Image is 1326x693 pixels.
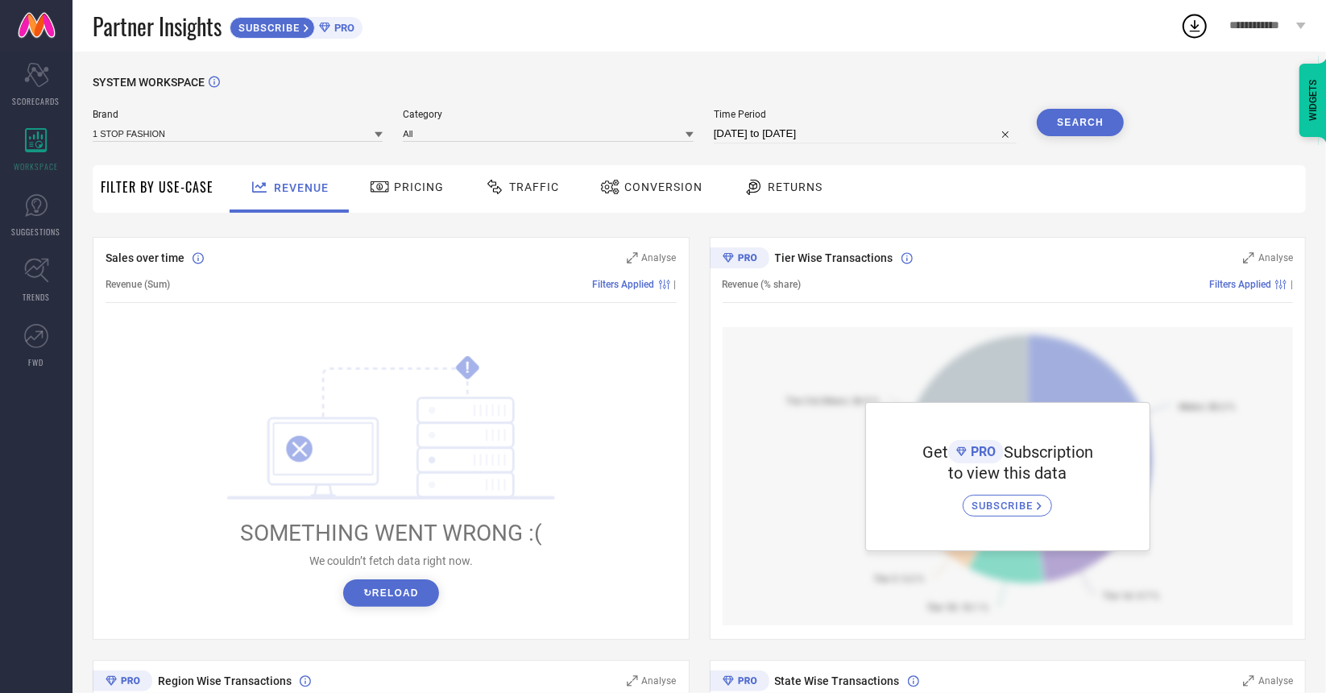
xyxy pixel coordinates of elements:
[93,10,222,43] span: Partner Insights
[403,109,693,120] span: Category
[1243,252,1254,264] svg: Zoom
[394,181,444,193] span: Pricing
[642,675,677,687] span: Analyse
[710,247,769,272] div: Premium
[343,579,439,607] button: ↻Reload
[509,181,559,193] span: Traffic
[1291,279,1293,290] span: |
[93,76,205,89] span: SYSTEM WORKSPACE
[106,251,184,264] span: Sales over time
[1180,11,1209,40] div: Open download list
[972,500,1037,512] span: SUBSCRIBE
[29,356,44,368] span: FWD
[13,95,60,107] span: SCORECARDS
[1243,675,1254,687] svg: Zoom
[1004,442,1093,462] span: Subscription
[1037,109,1124,136] button: Search
[12,226,61,238] span: SUGGESTIONS
[674,279,677,290] span: |
[101,177,213,197] span: Filter By Use-Case
[1258,675,1293,687] span: Analyse
[106,279,170,290] span: Revenue (Sum)
[230,22,304,34] span: SUBSCRIBE
[922,442,948,462] span: Get
[309,554,473,567] span: We couldn’t fetch data right now.
[593,279,655,290] span: Filters Applied
[627,675,638,687] svg: Zoom
[967,444,996,459] span: PRO
[768,181,823,193] span: Returns
[23,291,50,303] span: TRENDS
[1258,252,1293,264] span: Analyse
[723,279,802,290] span: Revenue (% share)
[948,463,1067,483] span: to view this data
[642,252,677,264] span: Analyse
[230,13,363,39] a: SUBSCRIBEPRO
[158,674,292,687] span: Region Wise Transactions
[963,483,1052,517] a: SUBSCRIBE
[714,109,1017,120] span: Time Period
[330,22,354,34] span: PRO
[15,160,59,172] span: WORKSPACE
[466,359,470,377] tspan: !
[240,520,542,546] span: SOMETHING WENT WRONG :(
[93,109,383,120] span: Brand
[714,124,1017,143] input: Select time period
[624,181,702,193] span: Conversion
[1209,279,1271,290] span: Filters Applied
[274,181,329,194] span: Revenue
[627,252,638,264] svg: Zoom
[775,674,900,687] span: State Wise Transactions
[775,251,893,264] span: Tier Wise Transactions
